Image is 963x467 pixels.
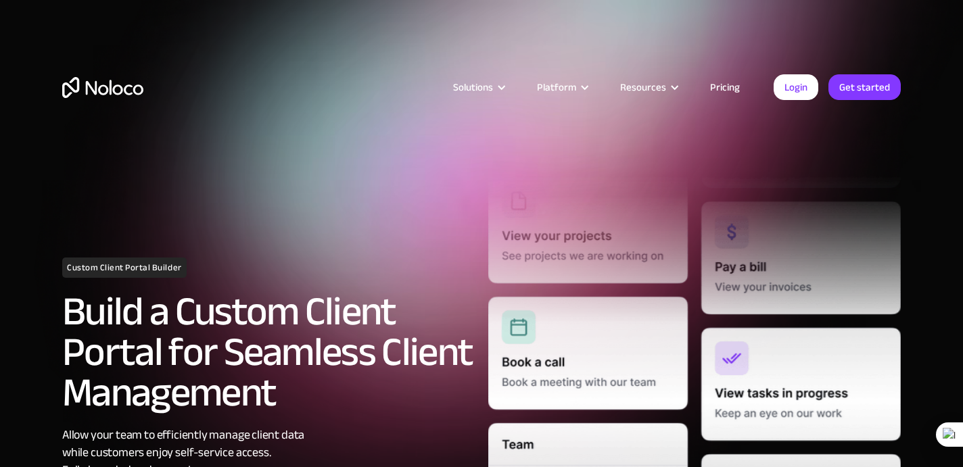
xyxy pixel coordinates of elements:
div: Resources [603,78,693,96]
a: Login [774,74,818,100]
h1: Custom Client Portal Builder [62,257,187,278]
div: Platform [520,78,603,96]
a: Pricing [693,78,757,96]
div: Resources [620,78,666,96]
div: Platform [537,78,576,96]
div: Solutions [453,78,493,96]
div: Solutions [436,78,520,96]
h2: Build a Custom Client Portal for Seamless Client Management [62,291,475,413]
a: Get started [828,74,901,100]
a: home [62,77,143,98]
